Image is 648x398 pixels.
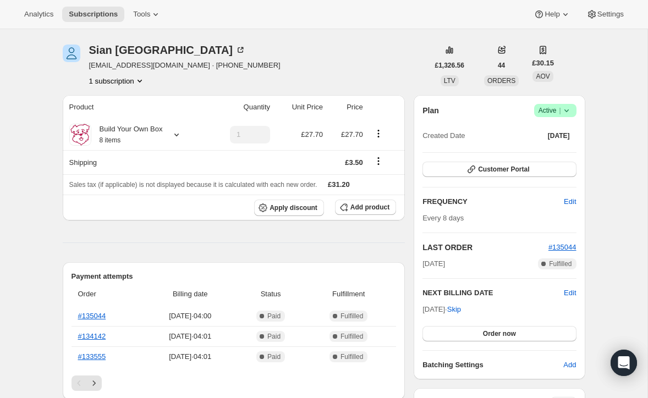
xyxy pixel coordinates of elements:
[563,360,576,371] span: Add
[597,10,624,19] span: Settings
[78,352,106,361] a: #133555
[273,95,326,119] th: Unit Price
[557,356,583,374] button: Add
[541,128,576,143] button: [DATE]
[422,196,564,207] h2: FREQUENCY
[548,242,576,253] button: #135044
[429,58,471,73] button: £1,326.56
[72,271,397,282] h2: Payment attempts
[69,124,91,146] img: product img
[100,136,121,144] small: 8 items
[564,196,576,207] span: Edit
[328,180,350,189] span: £31.20
[422,214,464,222] span: Every 8 days
[91,124,163,146] div: Build Your Own Box
[422,305,461,313] span: [DATE] ·
[545,10,559,19] span: Help
[548,131,570,140] span: [DATE]
[422,326,576,341] button: Order now
[536,73,550,80] span: AOV
[491,58,512,73] button: 44
[422,162,576,177] button: Customer Portal
[62,7,124,22] button: Subscriptions
[72,375,397,391] nav: Pagination
[341,312,363,320] span: Fulfilled
[147,351,234,362] span: [DATE] · 04:01
[478,165,529,174] span: Customer Portal
[487,77,515,85] span: ORDERS
[444,77,455,85] span: LTV
[483,329,516,338] span: Order now
[89,60,281,71] span: [EMAIL_ADDRESS][DOMAIN_NAME] · [PHONE_NUMBER]
[24,10,53,19] span: Analytics
[18,7,60,22] button: Analytics
[422,288,564,298] h2: NEXT BILLING DATE
[72,282,144,306] th: Order
[127,7,168,22] button: Tools
[267,312,281,320] span: Paid
[548,243,576,251] a: #135044
[63,150,208,174] th: Shipping
[63,95,208,119] th: Product
[422,105,439,116] h2: Plan
[341,130,363,139] span: £27.70
[559,106,561,115] span: |
[254,200,324,216] button: Apply discount
[341,332,363,341] span: Fulfilled
[532,58,554,69] span: £30.15
[539,105,572,116] span: Active
[370,128,387,140] button: Product actions
[133,10,150,19] span: Tools
[240,289,301,300] span: Status
[370,155,387,167] button: Shipping actions
[341,352,363,361] span: Fulfilled
[69,10,118,19] span: Subscriptions
[422,130,465,141] span: Created Date
[422,360,563,371] h6: Batching Settings
[267,332,281,341] span: Paid
[270,203,317,212] span: Apply discount
[307,289,389,300] span: Fulfillment
[422,242,548,253] h2: LAST ORDER
[422,258,445,269] span: [DATE]
[345,158,363,167] span: £3.50
[564,288,576,298] button: Edit
[78,312,106,320] a: #135044
[447,304,461,315] span: Skip
[435,61,464,70] span: £1,326.56
[611,350,637,376] div: Open Intercom Messenger
[580,7,630,22] button: Settings
[78,332,106,340] a: #134142
[527,7,577,22] button: Help
[147,331,234,342] span: [DATE] · 04:01
[86,375,102,391] button: Next
[350,203,389,212] span: Add product
[441,301,468,318] button: Skip
[208,95,273,119] th: Quantity
[63,45,80,62] span: Sian Metz
[301,130,323,139] span: £27.70
[69,181,317,189] span: Sales tax (if applicable) is not displayed because it is calculated with each new order.
[549,259,572,268] span: Fulfilled
[147,311,234,322] span: [DATE] · 04:00
[335,200,396,215] button: Add product
[147,289,234,300] span: Billing date
[557,193,583,211] button: Edit
[89,75,145,86] button: Product actions
[89,45,246,56] div: Sian [GEOGRAPHIC_DATA]
[267,352,281,361] span: Paid
[498,61,505,70] span: 44
[326,95,366,119] th: Price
